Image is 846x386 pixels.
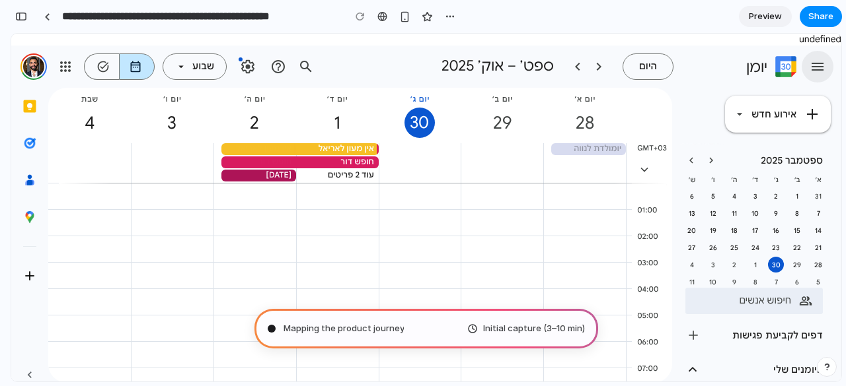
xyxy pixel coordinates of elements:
button: ‏2 באוקטובר, ‏יום חמישי [715,223,731,239]
div: יום ה׳ [202,55,285,77]
button: יום רביעי, 1 באוקטובר [311,74,341,104]
button: ‏1 באוקטובר, ‏יום רביעי [736,223,752,239]
div: יום ד׳ [285,55,367,77]
button: יום חמישי, 2 באוקטובר [228,74,258,104]
button: היום, יום שלישי, 30 בספטמבר [611,20,662,46]
button: ‏2, ‏יום שלישי [757,154,773,170]
div: 16 [757,193,773,201]
div: 8 [778,176,794,184]
span: 07:00 [626,330,656,340]
div: 29 [477,74,506,104]
button: ‏7 באוקטובר, ‏יום שלישי [757,240,773,256]
div: 28 [559,74,588,104]
button: ‏8, ‏יום שני [778,172,794,187]
div: 14 [799,193,815,201]
div: ה׳ [713,142,733,150]
div: יום ו׳ [120,55,202,77]
button: ‏23, ‏יום שלישי [757,206,773,222]
div: ספט׳ – אוק׳ 2025 [430,24,543,42]
h2: יום שישי, 3 באוקטובר [120,54,202,110]
span: Share [808,10,833,23]
button: ‏מעבר ל-Google Tasks [73,20,108,46]
div: ד׳ [734,142,754,150]
div: שבת [37,55,120,77]
h2: יום חמישי, 2 באוקטובר [202,54,285,110]
div: 8 [736,244,752,253]
button: ‏6 באוקטובר, ‏יום שני [778,240,794,256]
div: 7 [799,176,815,184]
button: יום שישי, 3 באוקטובר [145,74,176,104]
input: חיפוש אנשים [685,259,801,275]
button: ‏29, ‏יום שני [778,223,794,239]
div: 7 [757,244,773,253]
button: ‏יום שלישי, 30 בספטמבר, היום [393,74,424,104]
div: 4 [68,74,89,104]
button: היומנים שלי [669,325,822,346]
button: שבוע [151,20,215,46]
div: 11 [715,176,731,184]
div: 4 [715,158,731,167]
div: 11 [673,244,689,253]
div: 22 [778,210,794,218]
button: ‏3 באוקטובר, ‏יום שישי [694,223,710,239]
div: 6 [673,158,689,167]
button: ‏15, ‏יום שני [778,189,794,205]
div: ב׳ [776,142,796,150]
button: ‏4 באוקטובר, ‏יום שבת [673,223,689,239]
button: ‏8 באוקטובר, ‏יום רביעי [736,240,752,256]
button: ‏9 באוקטובר, ‏יום חמישי [715,240,731,256]
a: אפליקציות Google [41,20,67,46]
div: 2 [757,158,773,167]
a: Preview [739,6,792,27]
button: ‏25, ‏יום חמישי [715,206,731,222]
button: ‏13, ‏יום שבת [673,172,689,187]
div: דפים לקביעת פגישות [661,291,827,315]
div: 18 [715,193,731,201]
span: Preview [749,10,782,23]
button: ‏28, ‏יום ראשון [799,223,815,239]
div: 2 [715,227,731,236]
h2: יום שני, 29 בספטמבר [449,54,532,110]
button: חיפוש [282,20,308,46]
span: 06:00 [626,304,656,314]
button: תפריט ההגדרות [223,20,250,46]
button: ‏21, ‏יום ראשון [799,206,815,222]
span: חופש דור [329,123,363,134]
div: 28 [799,227,815,236]
i: arrow_drop_down [164,27,176,39]
div: 3 [694,227,710,236]
div: ג׳ [755,142,775,150]
h2: יום שבת, 4 באוקטובר [37,54,120,110]
span: היום [628,27,646,39]
button: ‏6, ‏יום שבת [673,154,689,170]
button: ‏12, ‏יום שישי [694,172,710,187]
div: 1 [317,74,335,104]
div: 1 [778,158,794,167]
button: ‏4, ‏יום חמישי [715,154,731,170]
div: 30 [393,74,423,104]
span: 03:00 [626,224,656,235]
div: 20 [673,193,689,201]
div: GMT+03 [626,110,661,123]
button: ‏5, ‏יום שישי [694,154,710,170]
button: ‏9, ‏יום שלישי [757,172,773,187]
div: 10 [694,244,710,253]
button: ‏10 באוקטובר, ‏יום שישי [694,240,710,256]
button: ‏17, ‏יום רביעי [736,189,752,205]
button: ‏חזרה ליומן Google [108,20,143,46]
div: חלונית ההזזה הראשית [790,17,822,49]
button: אירוע חדש [714,62,820,99]
button: ‏27, ‏יום שבת [673,206,689,222]
a: חשבון Google: ‪dor aharon‬‏ (dor.aharon9@gmail.com) [9,20,36,46]
div: 21 [799,210,815,218]
div: 5 [694,158,710,167]
button: ‏11, ‏יום חמישי [715,172,731,187]
button: לשבוע הקודם [577,22,598,44]
button: ‏16, ‏יום שלישי [757,189,773,205]
div: ש׳ [671,142,691,150]
div: 27 [673,210,689,218]
button: ‏26, ‏יום שישי [694,206,710,222]
button: יצירת לוח זמנים לפגישות [672,291,693,312]
button: ‏10, ‏יום רביעי [736,172,752,187]
button: ‏3, ‏יום רביעי [736,154,752,170]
